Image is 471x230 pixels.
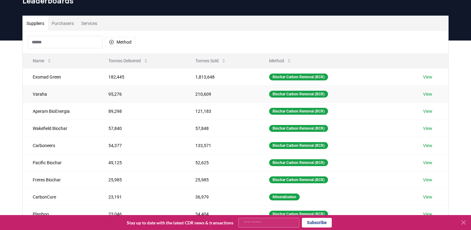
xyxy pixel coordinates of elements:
div: Biochar Carbon Removal (BCR) [269,176,328,183]
td: 210,609 [185,85,259,103]
td: Exomad Green [23,68,98,85]
div: Biochar Carbon Removal (BCR) [269,125,328,132]
td: 1,813,648 [185,68,259,85]
div: Biochar Carbon Removal (BCR) [269,142,328,149]
td: 95,276 [98,85,185,103]
a: View [423,142,432,149]
button: Services [78,16,101,31]
td: 25,985 [185,171,259,188]
button: Suppliers [23,16,48,31]
a: View [423,125,432,132]
td: Pacific Biochar [23,154,98,171]
a: View [423,194,432,200]
a: View [423,211,432,217]
td: 121,183 [185,103,259,120]
td: 54,377 [98,137,185,154]
button: Tonnes Delivered [103,55,153,67]
td: Aperam BioEnergia [23,103,98,120]
td: Planboo [23,205,98,223]
td: 36,979 [185,188,259,205]
td: Wakefield Biochar [23,120,98,137]
button: Tonnes Sold [190,55,231,67]
td: Varaha [23,85,98,103]
div: Biochar Carbon Removal (BCR) [269,159,328,166]
td: 25,985 [98,171,185,188]
td: 34,404 [185,205,259,223]
td: 23,191 [98,188,185,205]
a: View [423,91,432,97]
a: View [423,108,432,114]
button: Method [264,55,297,67]
td: Carboneers [23,137,98,154]
div: Biochar Carbon Removal (BCR) [269,211,328,218]
td: CarbonCure [23,188,98,205]
td: Freres Biochar [23,171,98,188]
td: 49,125 [98,154,185,171]
td: 57,848 [185,120,259,137]
div: Biochar Carbon Removal (BCR) [269,91,328,98]
td: 23,046 [98,205,185,223]
div: Mineralization [269,194,300,200]
td: 182,445 [98,68,185,85]
td: 57,840 [98,120,185,137]
a: View [423,177,432,183]
td: 52,625 [185,154,259,171]
td: 133,571 [185,137,259,154]
a: View [423,74,432,80]
button: Purchasers [48,16,78,31]
div: Biochar Carbon Removal (BCR) [269,74,328,80]
div: Biochar Carbon Removal (BCR) [269,108,328,115]
td: 89,298 [98,103,185,120]
a: View [423,160,432,166]
button: Method [105,37,136,47]
button: Name [28,55,57,67]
